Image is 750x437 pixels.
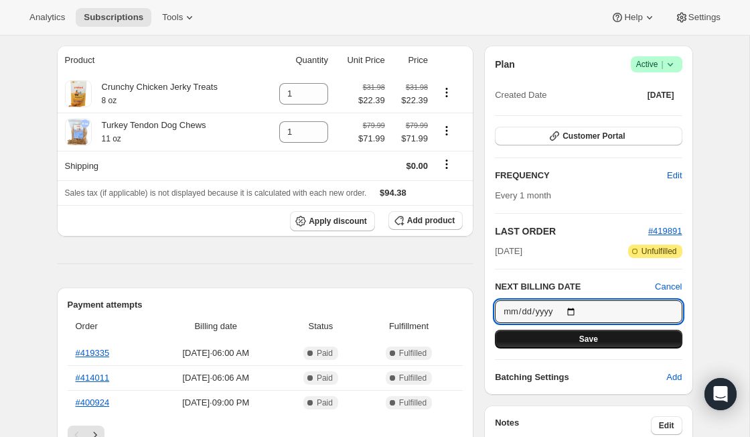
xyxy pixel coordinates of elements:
button: Customer Portal [495,127,682,145]
button: Save [495,330,682,349]
span: $71.99 [358,132,385,145]
th: Quantity [261,46,332,75]
button: Add [658,367,690,388]
span: $22.39 [358,94,385,107]
span: [DATE] · 09:00 PM [153,396,279,410]
div: Open Intercom Messenger [704,378,737,410]
span: [DATE] · 06:06 AM [153,371,279,385]
h2: NEXT BILLING DATE [495,280,655,294]
button: Add product [388,211,463,230]
span: Paid [317,397,333,408]
span: Customer Portal [562,131,625,141]
small: $31.98 [363,83,385,91]
small: $79.99 [363,121,385,129]
span: $22.39 [393,94,428,107]
span: Settings [688,12,721,23]
span: Tools [162,12,183,23]
button: Edit [659,165,690,186]
span: Help [624,12,642,23]
img: product img [65,119,92,145]
span: Edit [667,169,682,182]
span: [DATE] [648,90,674,101]
span: Status [287,320,355,333]
span: $0.00 [406,161,428,171]
button: Product actions [436,123,457,138]
div: Crunchy Chicken Jerky Treats [92,80,218,107]
h2: LAST ORDER [495,225,648,238]
span: Fulfillment [363,320,455,333]
button: Shipping actions [436,157,457,172]
span: Paid [317,348,333,359]
span: Created Date [495,88,546,102]
small: $79.99 [406,121,428,129]
span: Paid [317,373,333,383]
button: Subscriptions [76,8,151,27]
span: Add product [407,215,455,226]
button: Settings [667,8,729,27]
span: $71.99 [393,132,428,145]
span: Subscriptions [84,12,143,23]
span: Fulfilled [399,397,427,408]
button: Analytics [21,8,73,27]
span: Billing date [153,320,279,333]
button: Edit [651,416,682,435]
span: Sales tax (if applicable) is not displayed because it is calculated with each new order. [65,188,367,198]
h6: Batching Settings [495,371,666,384]
div: Turkey Tendon Dog Chews [92,119,206,145]
th: Order [68,312,149,341]
span: [DATE] · 06:00 AM [153,347,279,360]
span: Fulfilled [399,373,427,383]
span: [DATE] [495,245,522,258]
span: Save [579,334,598,345]
span: | [661,59,663,70]
small: 11 oz [102,134,121,143]
h2: FREQUENCY [495,169,667,182]
button: Product actions [436,85,457,100]
a: #414011 [76,373,110,383]
button: #419891 [648,225,682,238]
button: Help [603,8,664,27]
span: Active [636,58,677,71]
span: Every 1 month [495,190,551,200]
button: Apply discount [290,211,375,231]
a: #419335 [76,348,110,358]
small: $31.98 [406,83,428,91]
span: Analytics [29,12,65,23]
a: #419891 [648,226,682,236]
span: $94.38 [380,188,406,198]
a: #400924 [76,397,110,408]
button: Tools [154,8,204,27]
h2: Payment attempts [68,298,463,312]
button: Cancel [655,280,682,294]
th: Shipping [57,151,262,180]
h3: Notes [495,416,651,435]
h2: Plan [495,58,515,71]
th: Product [57,46,262,75]
span: Fulfilled [399,348,427,359]
th: Unit Price [332,46,389,75]
th: Price [389,46,432,75]
span: Add [666,371,682,384]
span: Unfulfilled [642,246,677,257]
small: 8 oz [102,96,117,105]
button: [DATE] [640,86,682,105]
span: Edit [659,420,674,431]
span: Apply discount [309,216,367,227]
img: product img [65,80,92,107]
